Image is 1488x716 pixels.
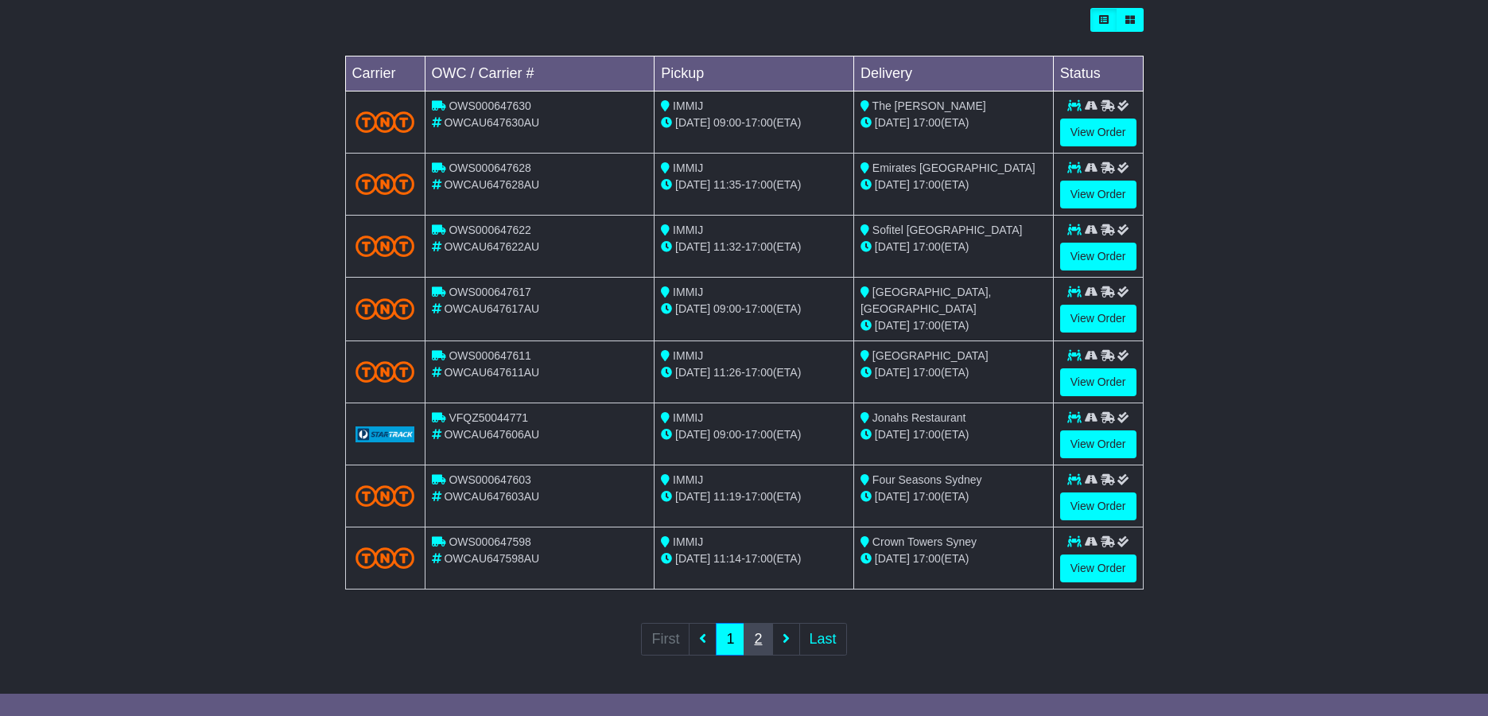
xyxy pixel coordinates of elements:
span: 09:00 [713,116,741,129]
img: TNT_Domestic.png [355,485,415,507]
a: View Order [1060,243,1136,270]
span: 17:00 [913,366,941,379]
img: TNT_Domestic.png [355,235,415,257]
img: TNT_Domestic.png [355,173,415,195]
div: - (ETA) [661,488,847,505]
a: View Order [1060,305,1136,333]
span: OWCAU647611AU [444,366,539,379]
div: (ETA) [861,551,1047,567]
div: (ETA) [861,364,1047,381]
span: OWS000647598 [449,535,531,548]
div: (ETA) [861,488,1047,505]
a: View Order [1060,430,1136,458]
a: View Order [1060,119,1136,146]
span: OWCAU647606AU [444,428,539,441]
span: [DATE] [875,178,910,191]
span: 11:14 [713,552,741,565]
span: [DATE] [875,319,910,332]
div: (ETA) [861,317,1047,334]
div: - (ETA) [661,177,847,193]
span: 11:26 [713,366,741,379]
td: Delivery [853,56,1053,91]
span: VFQZ50044771 [449,411,528,424]
td: Pickup [655,56,854,91]
div: - (ETA) [661,426,847,443]
span: [DATE] [875,428,910,441]
span: Jonahs Restaurant [872,411,966,424]
a: Last [799,623,847,656]
span: IMMIJ [673,349,703,362]
span: 17:00 [745,302,773,315]
span: [DATE] [875,552,910,565]
span: 17:00 [913,319,941,332]
span: [DATE] [675,366,710,379]
a: View Order [1060,492,1136,520]
span: The [PERSON_NAME] [872,99,986,112]
span: IMMIJ [673,411,703,424]
span: IMMIJ [673,224,703,236]
span: [DATE] [875,116,910,129]
span: [DATE] [875,366,910,379]
a: View Order [1060,181,1136,208]
div: - (ETA) [661,301,847,317]
span: 11:32 [713,240,741,253]
span: 17:00 [913,428,941,441]
span: IMMIJ [673,161,703,174]
span: IMMIJ [673,535,703,548]
a: View Order [1060,368,1136,396]
span: OWCAU647622AU [444,240,539,253]
span: 17:00 [745,428,773,441]
span: OWS000647611 [449,349,531,362]
span: 11:19 [713,490,741,503]
span: [DATE] [875,240,910,253]
span: [DATE] [675,428,710,441]
a: 2 [744,623,772,656]
span: OWCAU647603AU [444,490,539,503]
img: TNT_Domestic.png [355,111,415,133]
div: (ETA) [861,115,1047,131]
div: (ETA) [861,177,1047,193]
span: [DATE] [675,116,710,129]
span: Emirates [GEOGRAPHIC_DATA] [872,161,1035,174]
td: OWC / Carrier # [425,56,655,91]
span: 09:00 [713,302,741,315]
span: [GEOGRAPHIC_DATA] [872,349,989,362]
span: 17:00 [913,490,941,503]
span: OWS000647603 [449,473,531,486]
span: OWCAU647630AU [444,116,539,129]
span: IMMIJ [673,286,703,298]
span: [DATE] [675,490,710,503]
span: [DATE] [675,302,710,315]
img: TNT_Domestic.png [355,298,415,320]
td: Carrier [345,56,425,91]
span: 17:00 [913,552,941,565]
span: OWS000647630 [449,99,531,112]
div: - (ETA) [661,551,847,567]
div: (ETA) [861,239,1047,255]
span: [DATE] [675,240,710,253]
span: OWS000647628 [449,161,531,174]
span: 09:00 [713,428,741,441]
span: [DATE] [675,552,710,565]
div: - (ETA) [661,115,847,131]
div: - (ETA) [661,239,847,255]
span: 17:00 [913,240,941,253]
img: GetCarrierServiceLogo [355,426,415,442]
span: 17:00 [745,116,773,129]
div: (ETA) [861,426,1047,443]
span: 11:35 [713,178,741,191]
span: IMMIJ [673,99,703,112]
span: OWCAU647617AU [444,302,539,315]
a: 1 [716,623,744,656]
span: IMMIJ [673,473,703,486]
span: Crown Towers Syney [872,535,977,548]
span: OWCAU647628AU [444,178,539,191]
span: Four Seasons Sydney [872,473,982,486]
a: View Order [1060,555,1136,582]
span: 17:00 [745,366,773,379]
span: OWS000647622 [449,224,531,236]
span: Sofitel [GEOGRAPHIC_DATA] [872,224,1023,236]
span: 17:00 [745,240,773,253]
div: - (ETA) [661,364,847,381]
span: 17:00 [745,178,773,191]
